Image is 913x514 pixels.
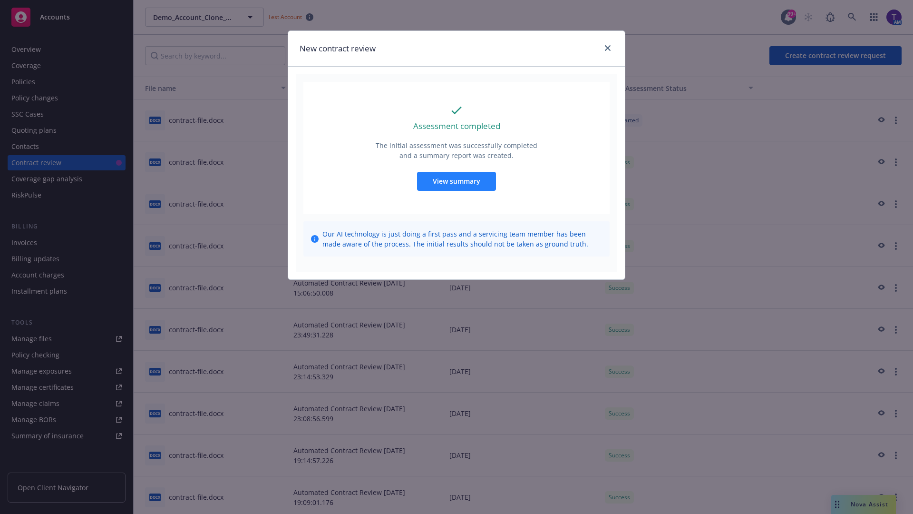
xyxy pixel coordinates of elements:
span: View summary [433,177,480,186]
button: View summary [417,172,496,191]
p: The initial assessment was successfully completed and a summary report was created. [375,140,538,160]
span: Our AI technology is just doing a first pass and a servicing team member has been made aware of t... [322,229,602,249]
a: close [602,42,613,54]
p: Assessment completed [413,120,500,132]
h1: New contract review [300,42,376,55]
